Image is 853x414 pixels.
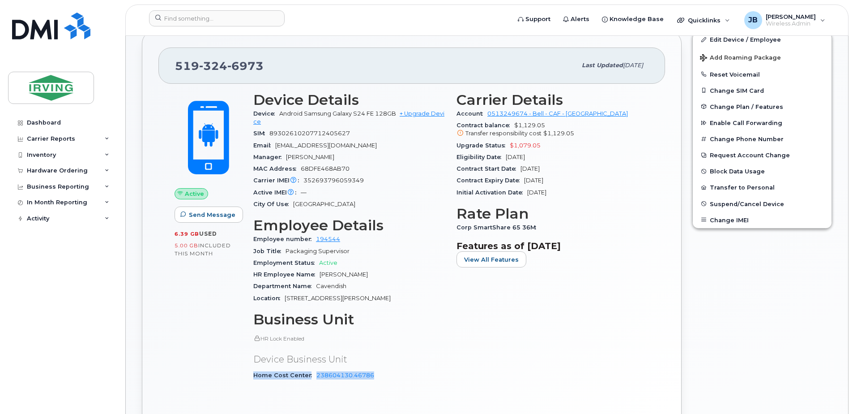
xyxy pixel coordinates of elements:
span: Enable Call Forwarding [710,120,782,126]
span: $1,129.05 [456,122,649,138]
span: Employee number [253,236,316,242]
button: Change Phone Number [693,131,832,147]
button: Change IMEI [693,212,832,228]
span: 5.00 GB [175,242,198,249]
span: Employment Status [253,259,319,266]
span: MAC Address [253,165,301,172]
span: Cavendish [316,283,346,289]
span: Alerts [571,15,589,24]
span: [DATE] [520,165,540,172]
span: Wireless Admin [766,20,816,27]
button: Add Roaming Package [693,48,832,66]
p: HR Lock Enabled [253,335,446,342]
span: Add Roaming Package [700,54,781,63]
span: Suspend/Cancel Device [710,200,784,207]
button: Enable Call Forwarding [693,115,832,131]
span: Change Plan / Features [710,103,783,110]
span: Active [319,259,337,266]
span: [DATE] [524,177,543,184]
span: Active [185,190,204,198]
span: [DATE] [527,189,546,196]
span: 324 [199,59,227,73]
div: Jim Briggs [738,11,832,29]
h3: Employee Details [253,217,446,233]
a: Knowledge Base [596,10,670,28]
span: [PERSON_NAME] [320,271,368,278]
span: 352693796059349 [303,177,364,184]
button: Change Plan / Features [693,99,832,115]
span: 89302610207712405627 [269,130,350,137]
span: [DATE] [623,62,643,69]
span: 68DFE468AB70 [301,165,350,172]
span: 6.39 GB [175,231,199,237]
div: Quicklinks [671,11,736,29]
span: Email [253,142,275,149]
h3: Business Unit [253,311,446,328]
span: [STREET_ADDRESS][PERSON_NAME] [285,295,391,302]
span: [PERSON_NAME] [286,154,334,160]
button: Block Data Usage [693,163,832,179]
span: JB [748,15,758,26]
span: [DATE] [506,154,525,160]
a: 0513249674 - Bell - CAF - [GEOGRAPHIC_DATA] [487,110,628,117]
span: included this month [175,242,231,257]
span: Corp SmartShare 65 36M [456,224,541,231]
p: Device Business Unit [253,353,446,366]
span: Account [456,110,487,117]
span: Active IMEI [253,189,301,196]
input: Find something... [149,10,285,26]
span: View All Features [464,255,519,264]
span: Home Cost Center [253,372,316,379]
h3: Carrier Details [456,92,649,108]
span: 519 [175,59,264,73]
span: Packaging Supervisor [286,248,350,254]
button: Reset Voicemail [693,66,832,82]
h3: Rate Plan [456,206,649,222]
span: Support [525,15,550,24]
span: Department Name [253,283,316,289]
span: Send Message [189,211,235,219]
span: [PERSON_NAME] [766,13,816,20]
a: 194544 [316,236,340,242]
a: 238604130.46786 [316,372,374,379]
button: Send Message [175,207,243,223]
button: Transfer to Personal [693,179,832,195]
span: Quicklinks [688,17,721,24]
span: Carrier IMEI [253,177,303,184]
span: Knowledge Base [610,15,664,24]
span: Initial Activation Date [456,189,527,196]
h3: Features as of [DATE] [456,241,649,251]
span: Upgrade Status [456,142,510,149]
span: Last updated [582,62,623,69]
span: Contract Start Date [456,165,520,172]
button: Change SIM Card [693,82,832,99]
span: used [199,230,217,237]
span: Device [253,110,279,117]
span: [EMAIL_ADDRESS][DOMAIN_NAME] [275,142,377,149]
span: SIM [253,130,269,137]
button: View All Features [456,251,526,267]
span: Android Samsung Galaxy S24 FE 128GB [279,110,396,117]
span: Contract Expiry Date [456,177,524,184]
span: $1,079.05 [510,142,541,149]
span: City Of Use [253,201,293,207]
span: $1,129.05 [543,130,574,137]
button: Suspend/Cancel Device [693,196,832,212]
a: Edit Device / Employee [693,31,832,47]
h3: Device Details [253,92,446,108]
button: Request Account Change [693,147,832,163]
span: Job Title [253,248,286,254]
span: Manager [253,154,286,160]
span: [GEOGRAPHIC_DATA] [293,201,355,207]
span: 6973 [227,59,264,73]
span: Eligibility Date [456,154,506,160]
span: Transfer responsibility cost [465,130,542,137]
span: Contract balance [456,122,514,129]
span: — [301,189,307,196]
span: Location [253,295,285,302]
a: Alerts [557,10,596,28]
a: Support [512,10,557,28]
span: HR Employee Name [253,271,320,278]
